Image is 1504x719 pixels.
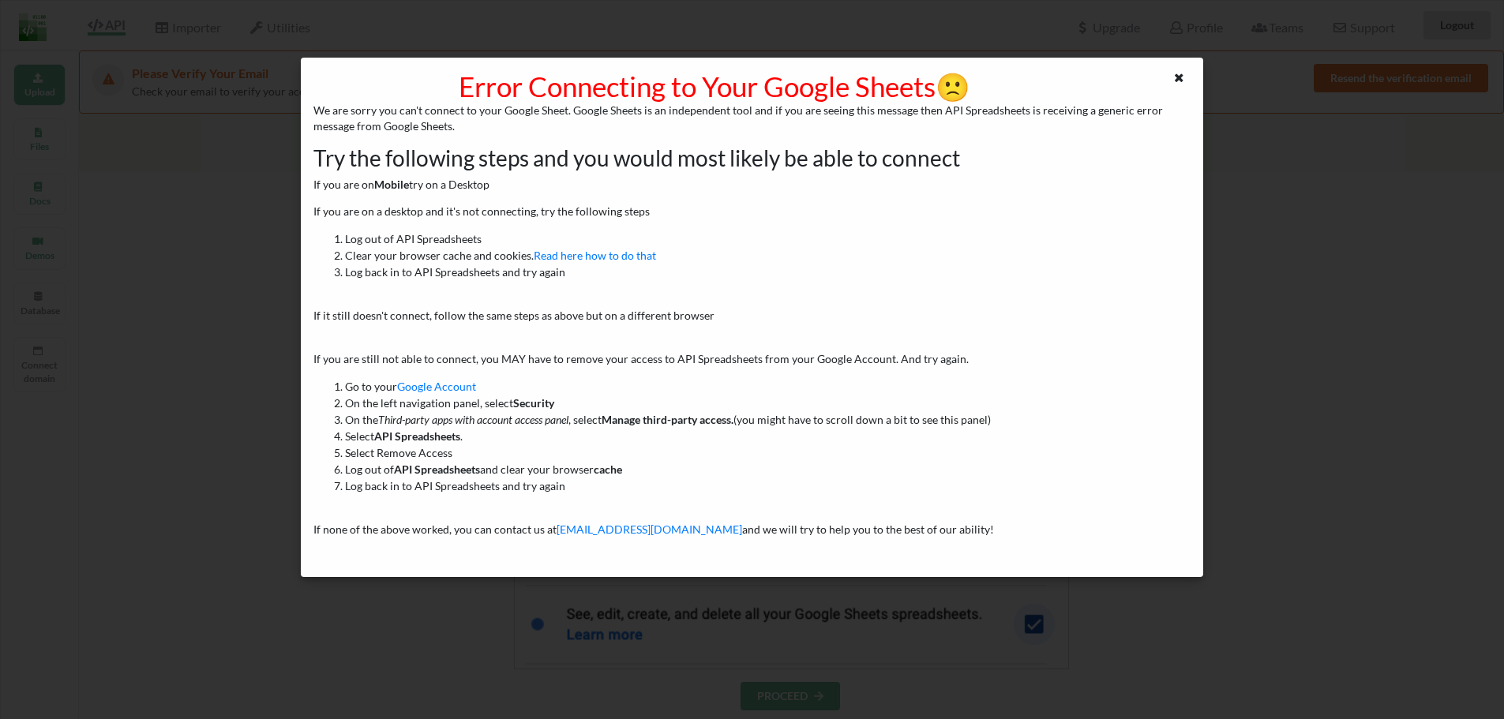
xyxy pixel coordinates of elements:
span: sad-emoji [936,69,970,103]
b: Security [513,396,554,410]
b: API Spreadsheets [374,429,460,443]
li: Go to your [345,378,1191,395]
b: API Spreadsheets [394,462,480,476]
p: We are sorry you can't connect to your Google Sheet. Google Sheets is an independent tool and if ... [313,103,1191,134]
li: Log back in to API Spreadsheets and try again [345,264,1191,280]
p: If you are on a desktop and it's not connecting, try the following steps [313,204,1191,219]
li: On the left navigation panel, select [345,395,1191,411]
p: If it still doesn't connect, follow the same steps as above but on a different browser [313,308,1191,324]
h2: Try the following steps and you would most likely be able to connect [313,145,1191,172]
li: Log back in to API Spreadsheets and try again [345,477,1191,494]
li: Log out of API Spreadsheets [345,230,1191,247]
p: If you are still not able to connect, you MAY have to remove your access to API Spreadsheets from... [313,351,1191,367]
b: Mobile [374,178,409,191]
li: Select . [345,428,1191,444]
i: Third-party apps with account access panel [378,413,568,426]
li: Clear your browser cache and cookies. [345,247,1191,264]
p: If none of the above worked, you can contact us at and we will try to help you to the best of our... [313,522,1191,537]
h1: Error Connecting to Your Google Sheets [313,69,1116,103]
a: Google Account [397,380,476,393]
li: Log out of and clear your browser [345,461,1191,477]
b: Manage third-party access. [602,413,733,426]
b: cache [594,462,622,476]
a: [EMAIL_ADDRESS][DOMAIN_NAME] [557,522,742,536]
p: If you are on try on a Desktop [313,177,1191,193]
li: Select Remove Access [345,444,1191,461]
a: Read here how to do that [534,249,656,262]
li: On the , select (you might have to scroll down a bit to see this panel) [345,411,1191,428]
